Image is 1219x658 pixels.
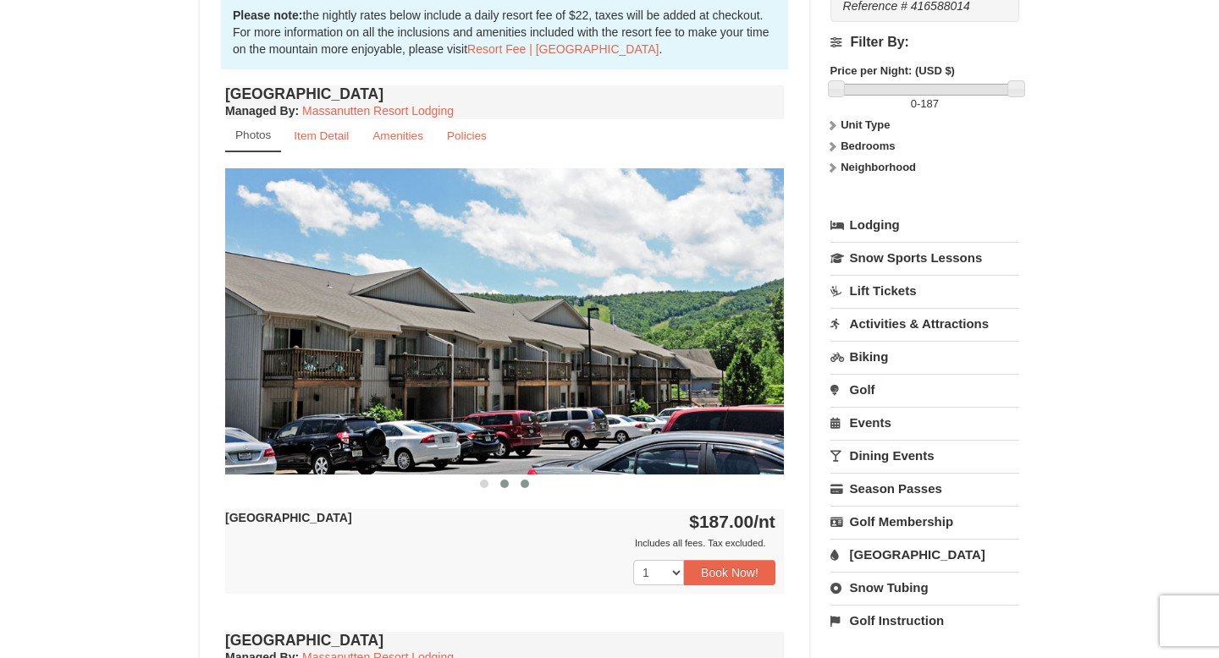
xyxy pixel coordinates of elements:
a: Lodging [830,210,1019,240]
small: Photos [235,129,271,141]
strong: Neighborhood [841,161,916,173]
h4: Filter By: [830,35,1019,50]
a: Policies [436,119,498,152]
span: Managed By [225,104,295,118]
small: Amenities [372,129,423,142]
a: Snow Tubing [830,572,1019,603]
a: Item Detail [283,119,360,152]
a: Biking [830,341,1019,372]
strong: $187.00 [689,512,775,531]
a: [GEOGRAPHIC_DATA] [830,539,1019,570]
a: Golf Instruction [830,605,1019,636]
a: Resort Fee | [GEOGRAPHIC_DATA] [467,42,659,56]
a: Golf Membership [830,506,1019,537]
a: Snow Sports Lessons [830,242,1019,273]
strong: [GEOGRAPHIC_DATA] [225,511,352,524]
strong: Please note: [233,8,302,22]
a: Massanutten Resort Lodging [302,104,454,118]
a: Dining Events [830,440,1019,471]
small: Item Detail [294,129,349,142]
strong: Price per Night: (USD $) [830,64,955,77]
span: /nt [753,512,775,531]
a: Photos [225,119,281,152]
a: Events [830,407,1019,438]
span: 187 [920,97,939,110]
a: Activities & Attractions [830,308,1019,339]
small: Policies [447,129,487,142]
button: Book Now! [684,560,775,585]
a: Season Passes [830,473,1019,504]
strong: : [225,104,299,118]
a: Amenities [361,119,434,152]
a: Golf [830,374,1019,405]
a: Lift Tickets [830,275,1019,306]
img: 18876286-35-ea1e1ee8.jpg [225,168,784,474]
div: Includes all fees. Tax excluded. [225,535,775,551]
label: - [830,96,1019,112]
h4: [GEOGRAPHIC_DATA] [225,85,784,102]
span: 0 [911,97,917,110]
h4: [GEOGRAPHIC_DATA] [225,632,784,649]
strong: Unit Type [841,118,890,131]
strong: Bedrooms [841,140,895,152]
